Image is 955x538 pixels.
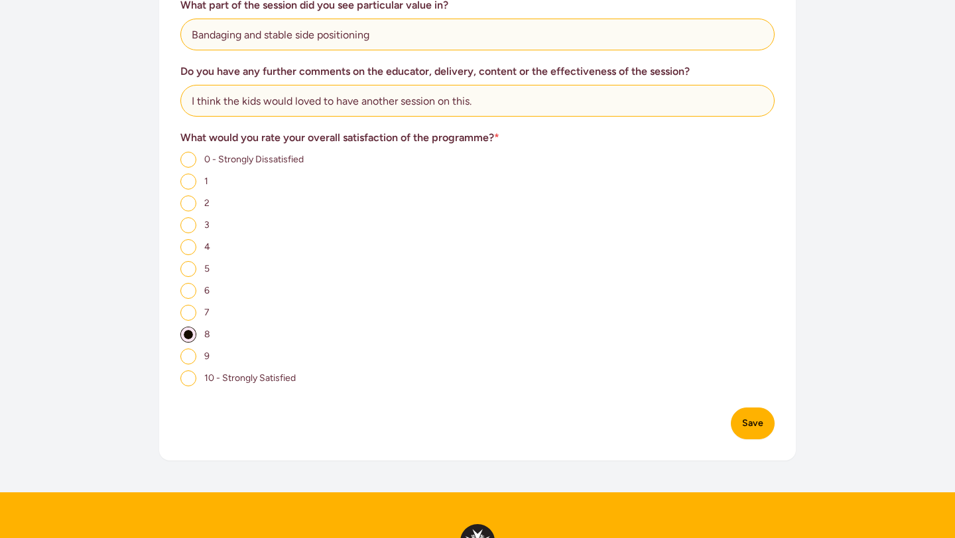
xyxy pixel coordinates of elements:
span: 7 [204,307,210,318]
input: 1 [180,174,196,189]
span: 1 [204,176,208,187]
span: 10 - Strongly Satisfied [204,372,296,384]
h3: Do you have any further comments on the educator, delivery, content or the effectiveness of the s... [180,64,775,80]
h3: What would you rate your overall satisfaction of the programme? [180,130,775,146]
span: 2 [204,197,210,209]
input: 2 [180,195,196,211]
span: 5 [204,263,210,274]
span: 8 [204,329,210,340]
input: 0 - Strongly Dissatisfied [180,152,196,168]
input: 7 [180,305,196,321]
input: 3 [180,217,196,233]
span: 3 [204,219,210,231]
input: 6 [180,283,196,299]
input: 10 - Strongly Satisfied [180,370,196,386]
input: 4 [180,239,196,255]
span: 4 [204,241,210,252]
input: 5 [180,261,196,277]
input: 8 [180,327,196,343]
button: Save [731,407,775,439]
span: 6 [204,285,210,296]
span: 9 [204,350,210,362]
input: 9 [180,349,196,364]
span: 0 - Strongly Dissatisfied [204,154,304,165]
